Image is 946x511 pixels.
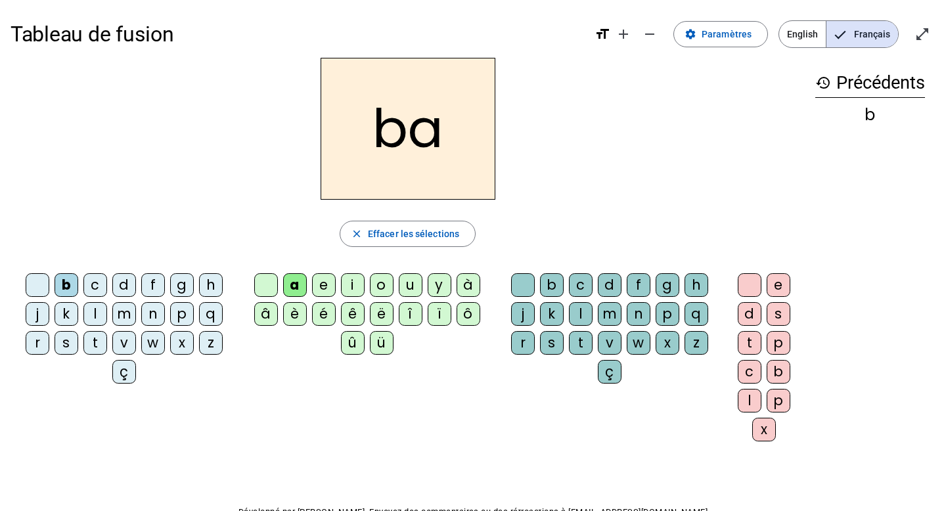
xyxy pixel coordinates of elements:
div: q [199,302,223,326]
div: x [170,331,194,355]
div: d [738,302,761,326]
div: f [141,273,165,297]
div: j [511,302,535,326]
div: m [112,302,136,326]
div: ç [598,360,621,384]
div: w [141,331,165,355]
button: Paramètres [673,21,768,47]
div: d [112,273,136,297]
mat-button-toggle-group: Language selection [778,20,899,48]
div: n [141,302,165,326]
div: ç [112,360,136,384]
div: h [685,273,708,297]
div: g [170,273,194,297]
div: r [511,331,535,355]
div: g [656,273,679,297]
div: h [199,273,223,297]
div: i [341,273,365,297]
div: t [738,331,761,355]
div: z [199,331,223,355]
span: English [779,21,826,47]
div: b [767,360,790,384]
div: l [83,302,107,326]
div: r [26,331,49,355]
div: ê [341,302,365,326]
mat-icon: history [815,75,831,91]
div: p [656,302,679,326]
mat-icon: format_size [595,26,610,42]
span: Français [826,21,898,47]
div: f [627,273,650,297]
div: û [341,331,365,355]
div: a [283,273,307,297]
div: k [540,302,564,326]
div: s [767,302,790,326]
div: l [569,302,593,326]
div: w [627,331,650,355]
div: q [685,302,708,326]
div: c [83,273,107,297]
div: ï [428,302,451,326]
div: m [598,302,621,326]
h2: ba [321,58,495,200]
div: z [685,331,708,355]
div: t [569,331,593,355]
div: e [767,273,790,297]
span: Effacer les sélections [368,226,459,242]
div: c [738,360,761,384]
div: à [457,273,480,297]
div: ü [370,331,394,355]
div: ë [370,302,394,326]
button: Effacer les sélections [340,221,476,247]
div: p [170,302,194,326]
div: o [370,273,394,297]
div: e [312,273,336,297]
div: î [399,302,422,326]
div: k [55,302,78,326]
div: b [540,273,564,297]
button: Diminuer la taille de la police [637,21,663,47]
h3: Précédents [815,68,925,98]
div: l [738,389,761,412]
mat-icon: add [616,26,631,42]
h1: Tableau de fusion [11,13,584,55]
div: y [428,273,451,297]
div: u [399,273,422,297]
div: v [598,331,621,355]
div: s [540,331,564,355]
div: x [656,331,679,355]
div: j [26,302,49,326]
mat-icon: remove [642,26,658,42]
div: x [752,418,776,441]
div: b [55,273,78,297]
mat-icon: open_in_full [914,26,930,42]
mat-icon: settings [685,28,696,40]
div: n [627,302,650,326]
div: â [254,302,278,326]
mat-icon: close [351,228,363,240]
div: p [767,331,790,355]
div: é [312,302,336,326]
div: p [767,389,790,412]
div: b [815,107,925,123]
span: Paramètres [702,26,752,42]
button: Entrer en plein écran [909,21,935,47]
div: d [598,273,621,297]
button: Augmenter la taille de la police [610,21,637,47]
div: v [112,331,136,355]
div: t [83,331,107,355]
div: ô [457,302,480,326]
div: è [283,302,307,326]
div: c [569,273,593,297]
div: s [55,331,78,355]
